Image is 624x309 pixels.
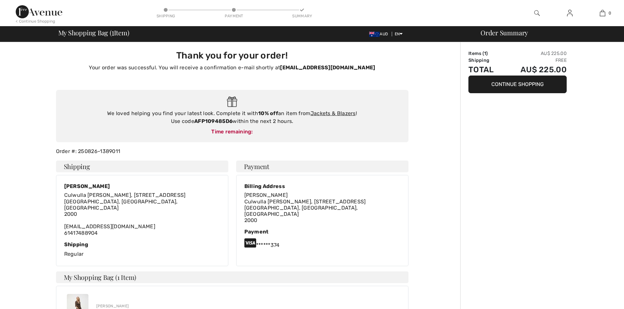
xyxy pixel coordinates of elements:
[96,303,406,309] div: [PERSON_NAME]
[60,64,405,72] p: Your order was successful. You will receive a confirmation e-mail shortly at
[64,241,220,248] div: Shipping
[58,29,129,36] span: My Shopping Bag ( Item)
[468,64,503,76] td: Total
[224,13,244,19] div: Payment
[156,13,176,19] div: Shipping
[484,51,486,56] span: 1
[52,147,412,155] div: Order #: 250826-1389011
[236,161,408,172] h4: Payment
[244,229,400,235] div: Payment
[112,28,114,36] span: 1
[227,96,237,107] img: Gift.svg
[562,9,578,17] a: Sign In
[244,183,400,189] div: Billing Address
[63,110,402,125] div: We loved helping you find your latest look. Complete it with an item from ! Use code within the n...
[64,241,220,258] div: Regular
[600,9,605,17] img: My Bag
[56,271,408,283] h4: My Shopping Bag (1 Item)
[468,50,503,57] td: Items ( )
[609,10,611,16] span: 0
[60,50,405,61] h3: Thank you for your order!
[586,9,618,17] a: 0
[16,18,55,24] div: < Continue Shopping
[503,57,567,64] td: Free
[16,5,62,18] img: 1ère Avenue
[244,198,366,224] span: Culwulla [PERSON_NAME], [STREET_ADDRESS] [GEOGRAPHIC_DATA], [GEOGRAPHIC_DATA], [GEOGRAPHIC_DATA] ...
[534,9,540,17] img: search the website
[395,32,403,36] span: EN
[567,9,573,17] img: My Info
[64,192,186,217] span: Culwulla [PERSON_NAME], [STREET_ADDRESS] [GEOGRAPHIC_DATA], [GEOGRAPHIC_DATA], [GEOGRAPHIC_DATA] ...
[292,13,312,19] div: Summary
[244,192,288,198] span: [PERSON_NAME]
[468,76,567,93] button: Continue Shopping
[473,29,620,36] div: Order Summary
[369,32,390,36] span: AUD
[64,183,220,189] div: [PERSON_NAME]
[63,128,402,136] div: Time remaining:
[258,110,278,116] strong: 10% off
[56,161,228,172] h4: Shipping
[280,64,375,71] strong: [EMAIL_ADDRESS][DOMAIN_NAME]
[194,118,233,124] strong: AFP109485D6
[468,57,503,64] td: Shipping
[64,192,220,236] div: [EMAIL_ADDRESS][DOMAIN_NAME] 61417488904
[503,50,567,57] td: AU$ 225.00
[503,64,567,76] td: AU$ 225.00
[311,110,356,116] a: Jackets & Blazers
[369,32,380,37] img: Australian Dollar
